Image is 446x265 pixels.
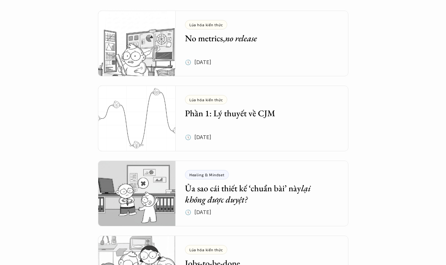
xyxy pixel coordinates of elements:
p: Lúa hóa kiến thức [189,97,223,102]
p: Lúa hóa kiến thức [189,22,223,27]
p: Healing & Mindset [189,172,224,177]
p: 🕔 [DATE] [185,207,211,217]
a: Lúa hóa kiến thứcNo metrics,no release🕔 [DATE] [98,11,348,76]
h5: Ủa sao cái thiết kế ‘chuẩn bài’ này [185,182,330,205]
em: lại không được duyệt? [185,182,313,205]
em: no release [225,32,257,44]
h5: Phần 1: Lý thuyết về CJM [185,107,330,119]
p: 🕔 [DATE] [185,132,211,142]
a: Lúa hóa kiến thứcPhần 1: Lý thuyết về CJM🕔 [DATE] [98,86,348,151]
h5: No metrics, [185,32,330,44]
p: Lúa hóa kiến thức [189,247,223,252]
a: Healing & MindsetỦa sao cái thiết kế ‘chuẩn bài’ nàylại không được duyệt?🕔 [DATE] [98,161,348,226]
p: 🕔 [DATE] [185,57,211,67]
